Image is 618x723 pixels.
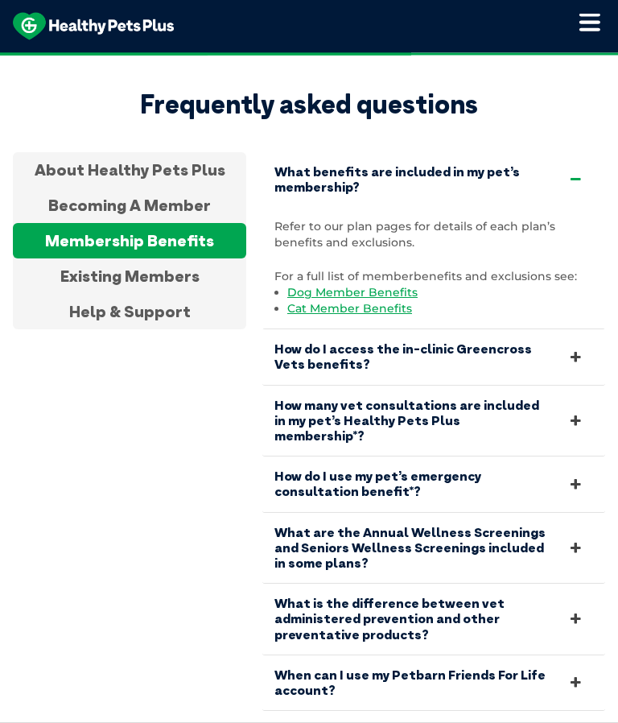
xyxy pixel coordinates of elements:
div: Help & Support [13,295,246,330]
div: Existing Members [13,259,246,295]
div: About Healthy Pets Plus [13,153,246,188]
span: benefits and exclusions see: [414,270,577,284]
a: When can I use my Petbarn Friends For Life account? [262,656,605,711]
img: hpp-logo [13,13,174,40]
a: How do I access the in-clinic Greencross Vets benefits? [262,330,605,385]
h2: Frequently asked questions [13,89,605,120]
span: Proactive, preventative wellness program designed to keep your pet healthier and happier for longer [9,53,610,68]
a: How do I use my pet’s emergency consultation benefit*? [262,457,605,512]
div: Becoming A Member [13,188,246,224]
a: What benefits are included in my pet’s membership? [262,153,605,208]
div: Membership Benefits [13,224,246,259]
span: Refer to our plan pages for details of each plan’s benefits and exclusions. [274,220,555,250]
a: What is the difference between vet administered prevention and other preventative products? [262,585,605,655]
span: For a full list of member [274,270,414,284]
a: Cat Member Benefits [287,302,412,316]
a: Dog Member Benefits [287,286,418,300]
a: How many vet consultations are included in my pet’s Healthy Pets Plus membership*? [262,386,605,457]
a: What are the Annual Wellness Screenings and Seniors Wellness Screenings included in some plans? [262,514,605,585]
